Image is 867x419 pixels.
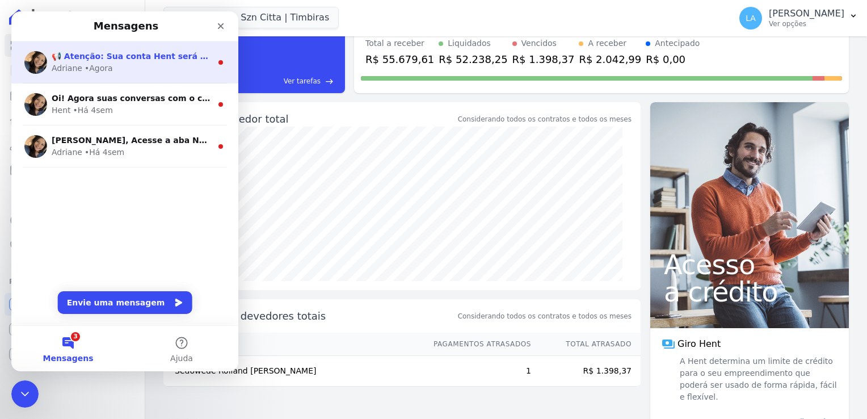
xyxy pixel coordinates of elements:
a: Contratos [5,59,140,82]
span: Mensagens [32,343,82,351]
div: Plataformas [9,275,136,288]
div: A receber [588,37,626,49]
div: • Há 4sem [62,93,102,105]
div: • Agora [73,51,102,63]
div: R$ 1.398,37 [512,52,575,67]
div: R$ 2.042,99 [579,52,641,67]
a: Conta Hent [5,318,140,341]
span: east [325,77,334,86]
iframe: Intercom live chat [11,380,39,408]
div: R$ 52.238,25 [439,52,507,67]
div: Vencidos [521,37,557,49]
a: Parcelas [5,84,140,107]
p: [PERSON_NAME] [769,8,844,19]
td: R$ 1.398,37 [532,356,641,387]
p: Ver opções [769,19,844,28]
button: LA [PERSON_NAME] Ver opções [730,2,867,34]
th: Pagamentos Atrasados [423,333,532,356]
div: Adriane [40,135,71,147]
img: Profile image for Adriane [13,40,36,62]
span: Ajuda [159,343,182,351]
iframe: Intercom live chat [11,11,238,371]
span: Considerando todos os contratos e todos os meses [458,311,632,321]
div: R$ 55.679,61 [365,52,434,67]
a: Lotes [5,109,140,132]
span: a crédito [664,278,835,305]
td: Sedowede Rolland [PERSON_NAME] [163,356,423,387]
img: Profile image for Adriane [13,124,36,146]
a: Recebíveis [5,293,140,316]
button: Residencia Szn Citta | Timbiras [163,7,339,28]
th: Total Atrasado [532,333,641,356]
button: Envie uma mensagem [47,280,181,303]
span: Giro Hent [677,337,721,351]
div: Considerando todos os contratos e todos os meses [458,114,632,124]
a: Minha Carteira [5,159,140,182]
div: R$ 0,00 [646,52,700,67]
span: Principais devedores totais [188,308,456,324]
div: Hent [40,93,60,105]
span: LA [746,14,756,22]
span: Acesso [664,251,835,278]
div: Antecipado [655,37,700,49]
a: Negativação [5,234,140,257]
span: [PERSON_NAME], Acesse a aba Noticias e fique por dentro das novidades Hent. Acabamos de postar um... [40,124,765,133]
span: A Hent determina um limite de crédito para o seu empreendimento que poderá ser usado de forma ráp... [677,355,837,403]
span: Oi! Agora suas conversas com o chat ficam aqui. Clique para falar... [40,82,343,91]
a: Transferências [5,184,140,207]
a: Clientes [5,134,140,157]
div: • Há 4sem [73,135,113,147]
a: Visão Geral [5,34,140,57]
td: 1 [423,356,532,387]
th: Nome [163,333,423,356]
div: Total a receber [365,37,434,49]
a: Ver tarefas east [205,76,334,86]
span: Ver tarefas [284,76,321,86]
button: Ajuda [113,315,227,360]
div: Liquidados [448,37,491,49]
a: Crédito [5,209,140,232]
div: Saldo devedor total [188,111,456,127]
img: Profile image for Adriane [13,82,36,104]
div: Adriane [40,51,71,63]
